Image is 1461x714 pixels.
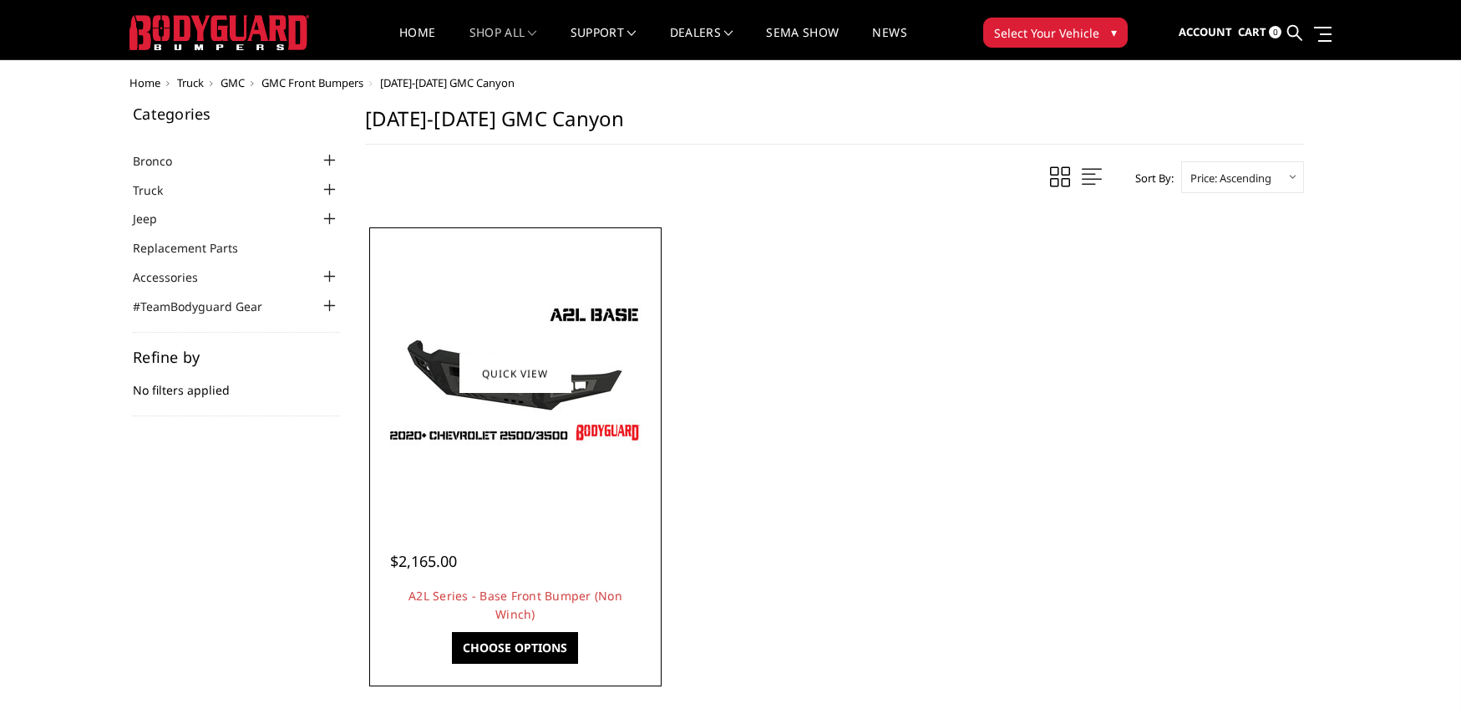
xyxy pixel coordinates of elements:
[261,75,363,90] a: GMC Front Bumpers
[380,75,515,90] span: [DATE]-[DATE] GMC Canyon
[221,75,245,90] a: GMC
[129,15,309,50] img: BODYGUARD BUMPERS
[399,27,435,59] a: Home
[1238,10,1281,55] a: Cart 0
[571,27,637,59] a: Support
[994,24,1099,42] span: Select Your Vehicle
[408,588,622,622] a: A2L Series - Base Front Bumper (Non Winch)
[133,239,259,257] a: Replacement Parts
[133,210,178,227] a: Jeep
[452,632,578,664] a: Choose Options
[133,349,340,365] h5: Refine by
[1179,10,1232,55] a: Account
[1269,26,1281,38] span: 0
[177,75,204,90] a: Truck
[133,298,283,315] a: #TeamBodyguard Gear
[469,27,537,59] a: shop all
[1377,634,1461,714] iframe: Chat Widget
[766,27,839,59] a: SEMA Show
[1238,24,1266,39] span: Cart
[983,18,1128,48] button: Select Your Vehicle
[133,181,184,199] a: Truck
[133,152,193,170] a: Bronco
[1179,24,1232,39] span: Account
[1111,23,1117,41] span: ▾
[133,268,219,286] a: Accessories
[872,27,906,59] a: News
[365,106,1304,145] h1: [DATE]-[DATE] GMC Canyon
[670,27,733,59] a: Dealers
[133,106,340,121] h5: Categories
[382,298,649,449] img: A2L Series - Base Front Bumper (Non Winch)
[459,354,571,393] a: Quick view
[1126,166,1174,191] label: Sort By:
[129,75,160,90] a: Home
[390,551,457,571] span: $2,165.00
[133,349,340,416] div: No filters applied
[373,232,657,516] a: A2L Series - Base Front Bumper (Non Winch) A2L Series - Base Front Bumper (Non Winch)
